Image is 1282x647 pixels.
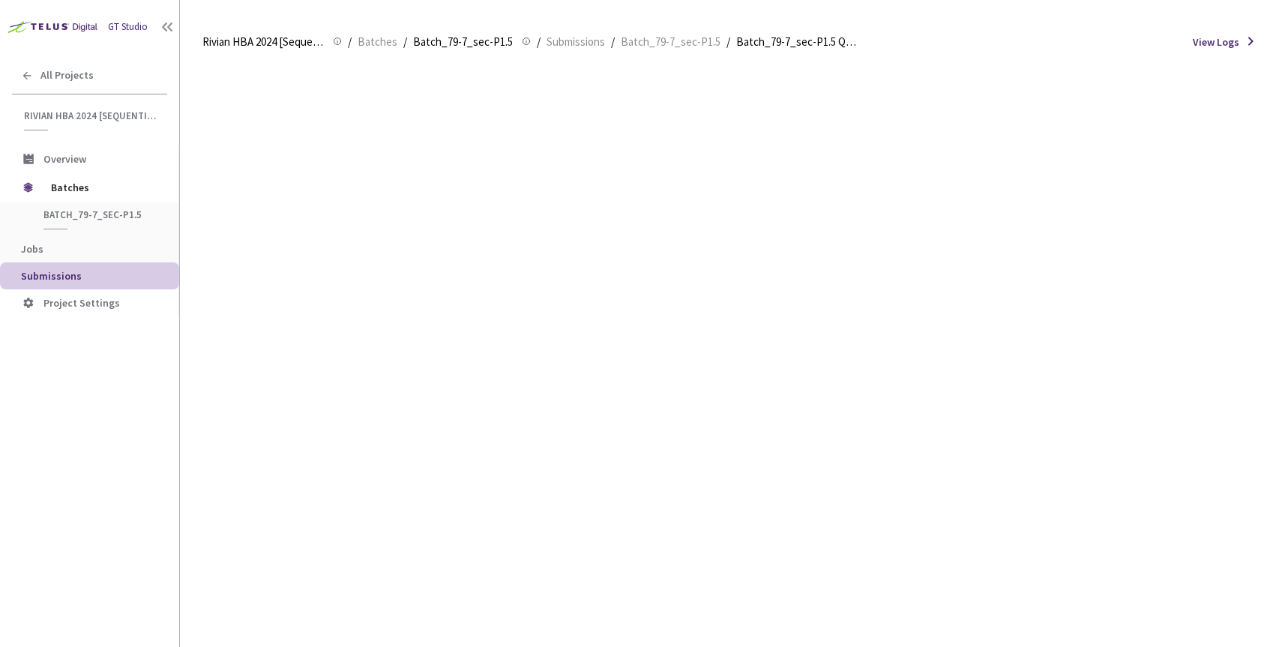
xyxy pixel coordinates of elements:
[43,296,120,310] span: Project Settings
[736,33,858,51] span: Batch_79-7_sec-P1.5 QC - [DATE]
[358,33,397,51] span: Batches
[40,69,94,82] span: All Projects
[544,33,608,49] a: Submissions
[618,33,723,49] a: Batch_79-7_sec-P1.5
[403,33,407,51] li: /
[537,33,541,51] li: /
[43,152,86,166] span: Overview
[726,33,730,51] li: /
[348,33,352,51] li: /
[355,33,400,49] a: Batches
[21,269,82,283] span: Submissions
[51,172,154,202] span: Batches
[621,33,720,51] span: Batch_79-7_sec-P1.5
[413,33,513,51] span: Batch_79-7_sec-P1.5
[21,242,43,256] span: Jobs
[202,33,324,51] span: Rivian HBA 2024 [Sequential]
[1193,34,1239,50] span: View Logs
[611,33,615,51] li: /
[547,33,605,51] span: Submissions
[43,208,154,221] span: Batch_79-7_sec-P1.5
[108,19,148,34] div: GT Studio
[24,109,158,122] span: Rivian HBA 2024 [Sequential]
